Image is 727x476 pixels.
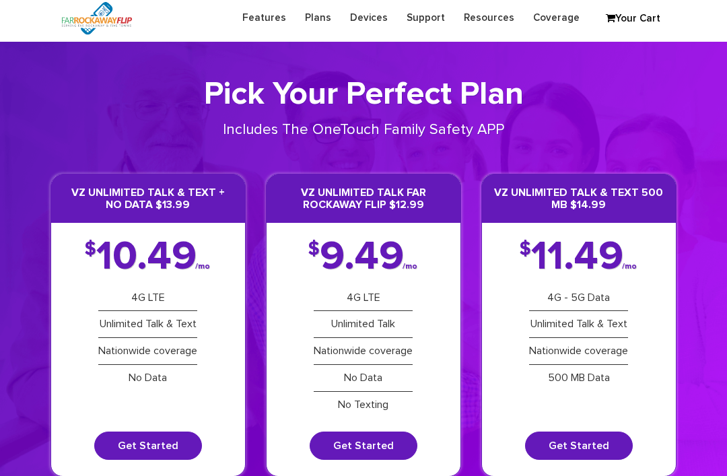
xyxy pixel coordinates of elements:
h3: VZ Unlimited Talk & Text + No Data $13.99 [51,174,245,222]
li: Unlimited Talk & Text [529,311,628,338]
li: No Texting [314,392,413,418]
li: Unlimited Talk [314,311,413,338]
span: /mo [403,264,417,269]
span: /mo [195,264,210,269]
li: Nationwide coverage [314,338,413,365]
a: Resources [454,5,524,31]
li: 4G LTE [98,285,197,312]
span: $ [85,243,96,257]
span: /mo [622,264,637,269]
h3: VZ Unlimited Talk Far Rockaway Flip $12.99 [267,174,460,222]
a: Plans [296,5,341,31]
div: 9.49 [308,243,419,271]
li: Unlimited Talk & Text [98,311,197,338]
h1: Pick Your Perfect Plan [50,75,677,114]
li: 4G LTE [314,285,413,312]
li: No Data [314,365,413,392]
a: Devices [341,5,397,31]
a: Support [397,5,454,31]
li: Nationwide coverage [529,338,628,365]
p: Includes The OneTouch Family Safety APP [207,120,520,141]
a: Get Started [94,432,202,460]
a: Get Started [525,432,633,460]
a: Coverage [524,5,589,31]
a: Features [233,5,296,31]
a: Your Cart [599,9,666,29]
div: 10.49 [85,243,211,271]
li: 500 MB Data [529,365,628,391]
li: 4G - 5G Data [529,285,628,312]
span: $ [308,243,320,257]
h3: VZ Unlimited Talk & Text 500 MB $14.99 [482,174,676,222]
div: 11.49 [520,243,638,271]
a: Get Started [310,432,417,460]
li: No Data [98,365,197,391]
span: $ [520,243,531,257]
li: Nationwide coverage [98,338,197,365]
